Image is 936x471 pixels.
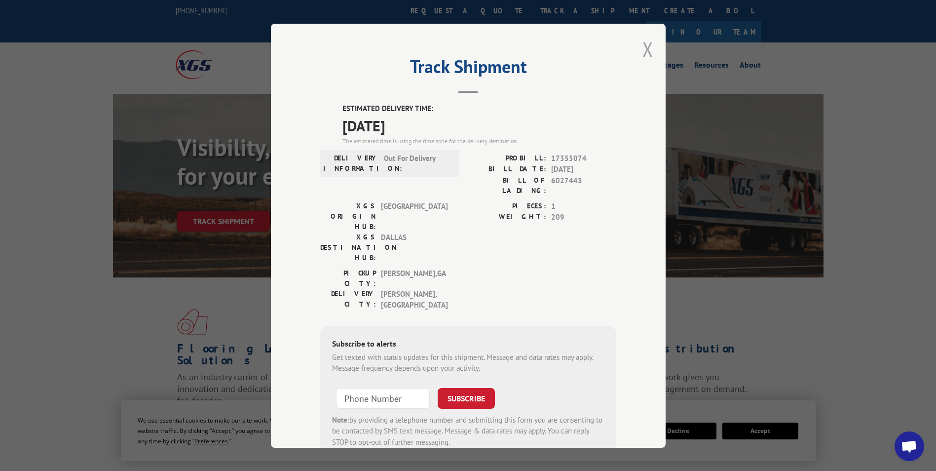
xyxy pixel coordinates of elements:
label: ESTIMATED DELIVERY TIME: [342,103,616,115]
span: DALLAS [381,232,448,263]
div: Open chat [895,432,924,461]
label: PIECES: [468,200,546,212]
span: 1 [551,200,616,212]
span: 209 [551,212,616,223]
label: WEIGHT: [468,212,546,223]
h2: Track Shipment [320,60,616,78]
span: 17355074 [551,153,616,164]
input: Phone Number [336,388,430,408]
span: [DATE] [551,164,616,175]
label: PICKUP CITY: [320,268,376,288]
span: Out For Delivery [384,153,450,173]
label: DELIVERY CITY: [320,288,376,311]
button: Close modal [642,36,653,62]
label: XGS ORIGIN HUB: [320,200,376,232]
label: XGS DESTINATION HUB: [320,232,376,263]
label: BILL DATE: [468,164,546,175]
label: PROBILL: [468,153,546,164]
button: SUBSCRIBE [438,388,495,408]
span: [PERSON_NAME] , GA [381,268,448,288]
div: Subscribe to alerts [332,337,604,352]
div: by providing a telephone number and submitting this form you are consenting to be contacted by SM... [332,414,604,448]
div: The estimated time is using the time zone for the delivery destination. [342,136,616,145]
div: Get texted with status updates for this shipment. Message and data rates may apply. Message frequ... [332,352,604,374]
span: [PERSON_NAME] , [GEOGRAPHIC_DATA] [381,288,448,311]
span: [GEOGRAPHIC_DATA] [381,200,448,232]
strong: Note: [332,415,349,424]
span: 6027443 [551,175,616,196]
span: [DATE] [342,114,616,136]
label: DELIVERY INFORMATION: [323,153,379,173]
label: BILL OF LADING: [468,175,546,196]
